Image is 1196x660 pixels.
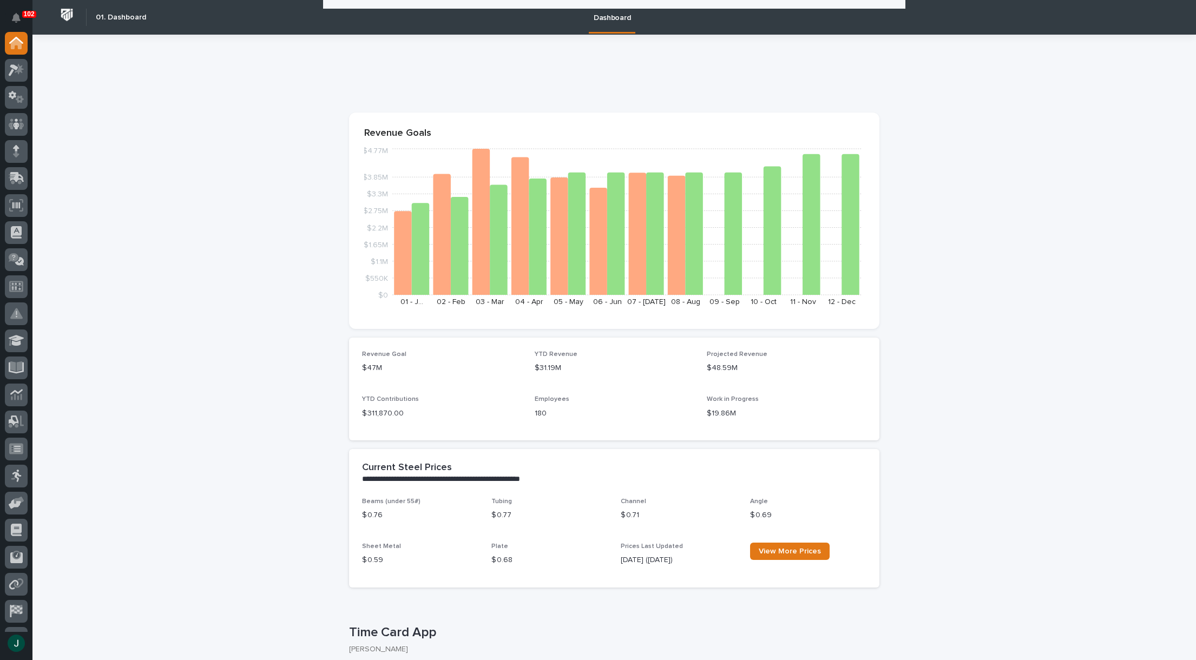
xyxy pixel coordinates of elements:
button: users-avatar [5,632,28,655]
p: $31.19M [535,362,694,374]
text: 03 - Mar [476,298,504,306]
p: $ 0.76 [362,510,478,521]
p: $47M [362,362,522,374]
tspan: $4.77M [363,147,388,155]
tspan: $2.75M [363,207,388,215]
text: 06 - Jun [593,298,622,306]
text: 10 - Oct [751,298,777,306]
span: Plate [491,543,508,550]
tspan: $2.2M [367,224,388,232]
span: Projected Revenue [707,351,767,358]
p: $ 0.69 [750,510,866,521]
p: $ 0.71 [621,510,737,521]
p: $ 0.68 [491,555,608,566]
span: Channel [621,498,646,505]
p: $48.59M [707,362,866,374]
p: $ 0.77 [491,510,608,521]
text: 02 - Feb [437,298,465,306]
p: [PERSON_NAME] [349,645,871,654]
img: Workspace Logo [57,5,77,25]
tspan: $550K [365,274,388,282]
tspan: $3.3M [367,190,388,198]
span: YTD Revenue [535,351,577,358]
p: Time Card App [349,625,875,641]
span: Sheet Metal [362,543,401,550]
span: Work in Progress [707,396,759,402]
div: Notifications102 [14,13,28,30]
text: 08 - Aug [671,298,700,306]
a: View More Prices [750,543,830,560]
span: Beams (under 55#) [362,498,420,505]
p: Revenue Goals [364,128,864,140]
text: 05 - May [554,298,583,306]
h2: 01. Dashboard [96,13,146,22]
span: Tubing [491,498,512,505]
tspan: $1.1M [371,258,388,265]
span: Revenue Goal [362,351,406,358]
tspan: $1.65M [364,241,388,248]
p: $19.86M [707,408,866,419]
text: 04 - Apr [515,298,543,306]
p: $ 0.59 [362,555,478,566]
text: 01 - J… [400,298,423,306]
p: 180 [535,408,694,419]
span: Prices Last Updated [621,543,683,550]
p: [DATE] ([DATE]) [621,555,737,566]
span: Angle [750,498,768,505]
tspan: $0 [378,292,388,299]
h2: Current Steel Prices [362,462,452,474]
tspan: $3.85M [363,174,388,181]
span: YTD Contributions [362,396,419,402]
p: $ 311,870.00 [362,408,522,419]
text: 11 - Nov [790,298,816,306]
text: 09 - Sep [709,298,740,306]
text: 07 - [DATE] [627,298,666,306]
span: View More Prices [759,547,821,555]
span: Employees [535,396,569,402]
button: Notifications [5,6,28,29]
p: 102 [24,10,35,18]
text: 12 - Dec [828,298,856,306]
